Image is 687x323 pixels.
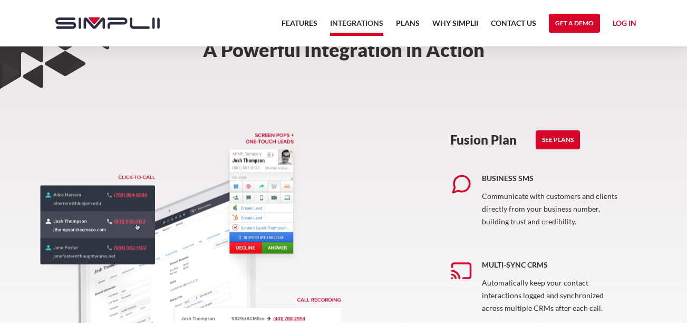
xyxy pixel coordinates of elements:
a: Business SMSCommunicate with customers and clients directly from your business number, building t... [450,160,643,247]
h5: Business SMS [482,173,624,184]
p: Communicate with customers and clients directly from your business number, building trust and cre... [482,190,624,228]
a: Log in [613,17,636,33]
a: Get a Demo [549,14,600,33]
p: Automatically keep your contact interactions logged and synchronized across multiple CRMs after e... [482,277,624,315]
a: Integrations [330,17,383,36]
a: Features [282,17,317,36]
a: Why Simplii [432,17,478,36]
a: Contact US [491,17,536,36]
h5: Multi-sync CRMs [482,260,624,270]
h3: Fusion Plan [450,132,517,148]
a: Plans [396,17,420,36]
img: Simplii [55,17,160,29]
a: See Plans [536,130,580,149]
